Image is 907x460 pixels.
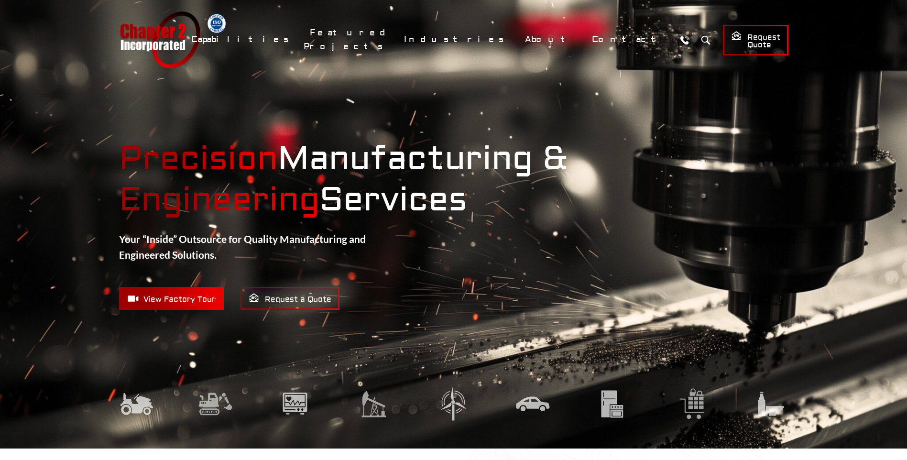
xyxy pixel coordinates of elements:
a: About [519,29,581,50]
a: Capabilities [185,29,299,50]
a: Chapter 2 Incorporated [119,11,200,68]
mark: Engineering [119,180,319,220]
a: View Factory Tour [119,287,224,310]
span: Request Quote [731,31,780,50]
a: Request Quote [723,25,788,55]
button: Search [697,31,715,49]
mark: Precision [119,139,278,179]
a: Call Us [676,31,694,49]
a: Featured Projects [304,22,393,57]
a: Industries [398,29,514,50]
a: Contact [586,29,671,50]
a: Request a Quote [240,287,339,310]
strong: Manufacturing & Services [119,139,788,221]
span: View Factory Tour [127,293,216,305]
strong: Your “Inside” Outsource for Quality Manufacturing and Engineered Solutions. [119,233,366,261]
span: Request a Quote [249,293,331,305]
